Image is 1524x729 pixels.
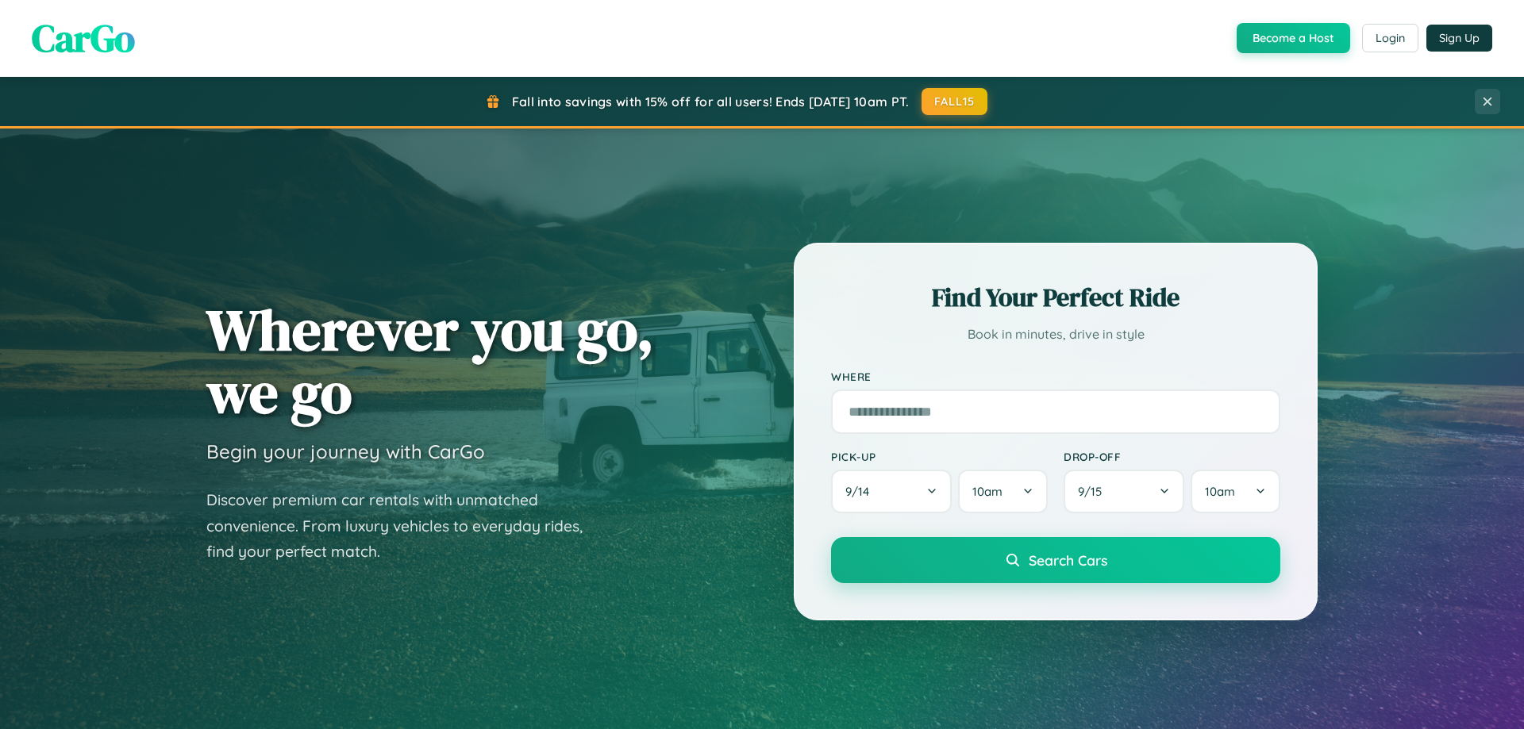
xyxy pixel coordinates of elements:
[1205,484,1235,499] span: 10am
[1064,470,1184,513] button: 9/15
[1191,470,1280,513] button: 10am
[206,487,603,565] p: Discover premium car rentals with unmatched convenience. From luxury vehicles to everyday rides, ...
[831,470,952,513] button: 9/14
[1078,484,1110,499] span: 9 / 15
[831,370,1280,383] label: Where
[831,450,1048,463] label: Pick-up
[206,439,485,463] h3: Begin your journey with CarGo
[1362,24,1418,52] button: Login
[831,323,1280,346] p: Book in minutes, drive in style
[206,298,654,424] h1: Wherever you go, we go
[845,484,877,499] span: 9 / 14
[1426,25,1492,52] button: Sign Up
[1237,23,1350,53] button: Become a Host
[32,12,135,64] span: CarGo
[972,484,1003,499] span: 10am
[958,470,1048,513] button: 10am
[1064,450,1280,463] label: Drop-off
[922,88,988,115] button: FALL15
[512,94,910,109] span: Fall into savings with 15% off for all users! Ends [DATE] 10am PT.
[831,280,1280,315] h2: Find Your Perfect Ride
[831,537,1280,583] button: Search Cars
[1029,551,1107,569] span: Search Cars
